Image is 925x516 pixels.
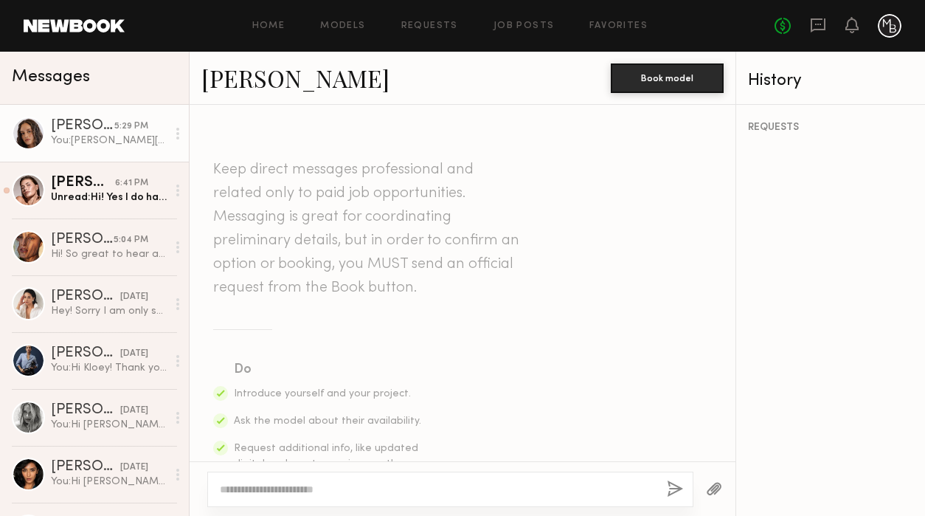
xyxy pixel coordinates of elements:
div: Hey! Sorry I am only seeing this now. I am definitely interested. Is the shoot a few days? [51,304,167,318]
header: Keep direct messages professional and related only to paid job opportunities. Messaging is great ... [213,158,523,300]
a: Models [320,21,365,31]
div: [PERSON_NAME] [51,233,114,247]
span: Introduce yourself and your project. [234,389,411,399]
div: History [748,72,913,89]
span: Ask the model about their availability. [234,416,421,426]
div: [DATE] [120,347,148,361]
div: You: Hi [PERSON_NAME]! Thank you so much for submitting your self-tape — we loved your look! We’d... [51,418,167,432]
div: [PERSON_NAME] [51,346,120,361]
div: [PERSON_NAME] [51,460,120,475]
div: [DATE] [120,461,148,475]
span: Request additional info, like updated digitals, relevant experience, other skills, etc. [234,444,418,484]
div: Hi! So great to hear and thank you so much for the kind words :). That’s wonderful you would like... [51,247,167,261]
div: [DATE] [120,404,148,418]
div: You: Hi [PERSON_NAME] -- you can send a self-tape to [PERSON_NAME][EMAIL_ADDRESS][DOMAIN_NAME]. [51,475,167,489]
div: [PERSON_NAME] [51,119,114,134]
div: [DATE] [120,290,148,304]
div: 5:04 PM [114,233,148,247]
a: [PERSON_NAME] [201,62,389,94]
div: 6:41 PM [115,176,148,190]
div: 5:29 PM [114,120,148,134]
div: Unread: Hi! Yes I do have availability all 3 dates :) I can hold the dates until [DATE] if that w... [51,190,167,204]
a: Job Posts [493,21,555,31]
button: Book model [611,63,724,93]
div: [PERSON_NAME] [51,403,120,418]
div: Do [234,360,423,380]
a: Home [252,21,285,31]
a: Favorites [589,21,648,31]
div: You: [PERSON_NAME][EMAIL_ADDRESS][DOMAIN_NAME] is great [51,134,167,148]
div: REQUESTS [748,123,913,133]
div: [PERSON_NAME] [51,289,120,304]
a: Book model [611,71,724,83]
div: [PERSON_NAME] [51,176,115,190]
div: You: Hi Kloey! Thank you so much for attending/submitting your self-tape — we loved your look! We... [51,361,167,375]
a: Requests [401,21,458,31]
span: Messages [12,69,90,86]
